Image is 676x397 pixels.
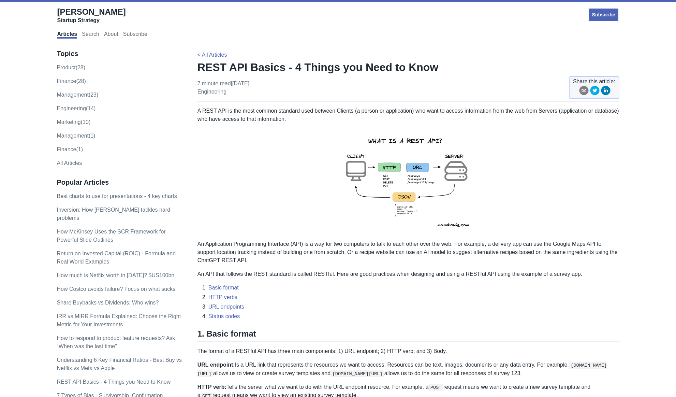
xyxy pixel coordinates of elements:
[197,107,619,123] p: A REST API is the most common standard used between Clients (a person or application) who want to...
[197,52,227,58] a: < All Articles
[104,31,118,39] a: About
[197,347,619,355] p: The format of a RESTful API has three main components: 1) URL endpoint; 2) HTTP verb; and 3) Body.
[330,370,384,377] code: [DOMAIN_NAME][URL]
[197,89,226,95] a: engineering
[57,357,182,371] a: Understanding 6 Key Financial Ratios - Best Buy vs Netflix vs Meta vs Apple
[57,379,171,385] a: REST API Basics - 4 Things you Need to Know
[197,240,619,265] p: An Application Programming Interface (API) is a way for two computers to talk to each other over ...
[123,31,147,39] a: Subscribe
[208,285,239,290] a: Basic format
[57,251,176,265] a: Return on Invested Capital (ROIC) - Formula and Real World Examples
[208,304,244,310] a: URL endpoints
[57,193,177,199] a: Best charts to use for presentations - 4 key charts
[57,65,86,70] a: product(28)
[57,17,126,24] div: Startup Strategy
[197,362,235,368] strong: URL endpoint:
[208,313,240,319] a: Status codes
[57,300,159,306] a: Share Buybacks vs Dividends: Who wins?
[57,7,126,16] span: [PERSON_NAME]
[82,31,99,39] a: Search
[334,129,483,235] img: rest-api
[57,178,183,187] h3: Popular Articles
[601,86,611,98] button: linkedin
[57,31,77,39] a: Articles
[579,86,589,98] button: email
[428,384,443,391] code: POST
[57,133,95,139] a: Management(1)
[57,119,91,125] a: marketing(10)
[573,77,615,86] span: Share this article:
[57,272,175,278] a: How much is Netflix worth in [DATE]? $US100bn
[57,7,126,24] a: [PERSON_NAME]Startup Strategy
[57,160,82,166] a: All Articles
[197,384,226,390] strong: HTTP verb:
[197,270,619,278] p: An API that follows the REST standard is called RESTful. Here are good practices when designing a...
[57,49,183,58] h3: Topics
[57,207,171,221] a: Inversion: How [PERSON_NAME] tackles hard problems
[57,78,86,84] a: finance(28)
[57,286,176,292] a: How Costco avoids failure? Focus on what sucks
[588,8,619,22] a: Subscribe
[57,335,175,349] a: How to respond to product feature requests? Ask “When was the last time”
[590,86,600,98] button: twitter
[57,146,83,152] a: Finance(1)
[197,329,619,342] h2: 1. Basic format
[57,105,96,111] a: engineering(14)
[208,294,237,300] a: HTTP verbs
[57,229,166,243] a: How McKinsey Uses the SCR Framework for Powerful Slide Outlines
[57,313,181,327] a: IRR vs MIRR Formula Explained: Choose the Right Metric for Your Investments
[197,361,619,378] p: Is a URL link that represents the resources we want to access. Resources can be text, images, doc...
[197,60,619,74] h1: REST API Basics - 4 Things you Need to Know
[57,92,99,98] a: management(23)
[197,80,249,96] p: 7 minute read | [DATE]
